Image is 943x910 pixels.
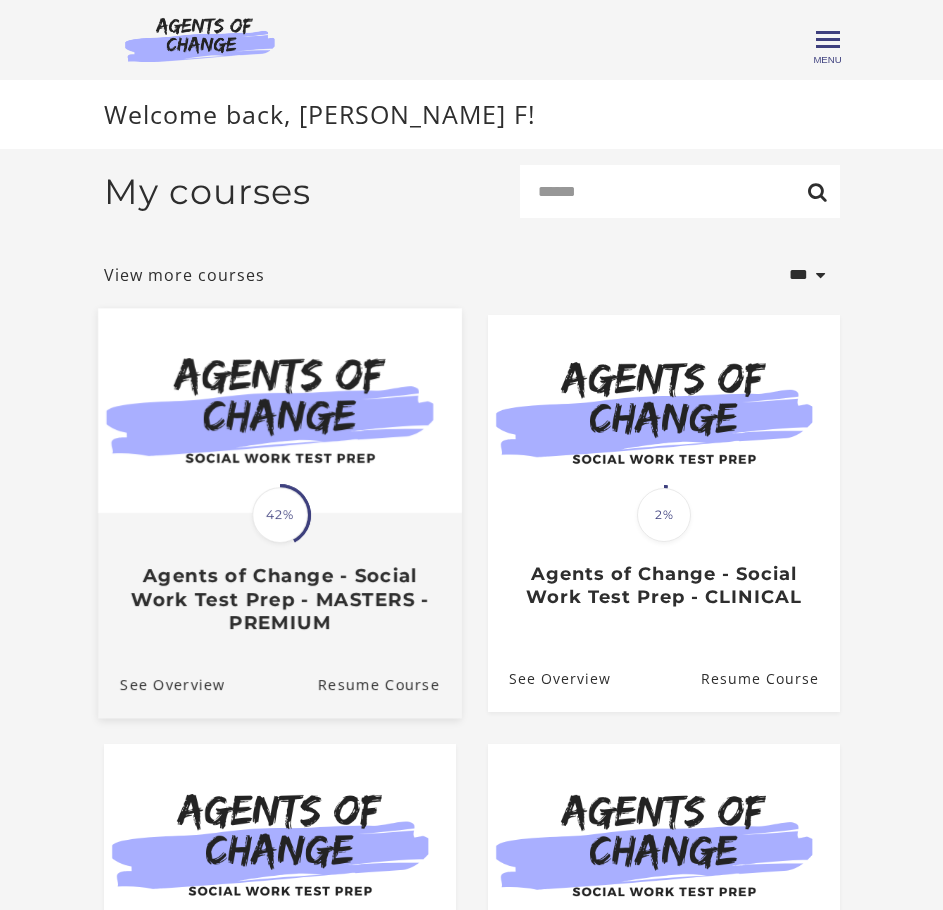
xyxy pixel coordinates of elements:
[104,263,265,287] a: View more courses
[700,647,839,712] a: Agents of Change - Social Work Test Prep - CLINICAL: Resume Course
[488,647,611,712] a: Agents of Change - Social Work Test Prep - CLINICAL: See Overview
[120,565,440,635] h3: Agents of Change - Social Work Test Prep - MASTERS - PREMIUM
[816,38,840,41] span: Toggle menu
[509,563,818,608] h3: Agents of Change - Social Work Test Prep - CLINICAL
[637,488,691,542] span: 2%
[104,16,296,62] img: Agents of Change Logo
[104,96,840,134] p: Welcome back, [PERSON_NAME] F!
[317,651,461,718] a: Agents of Change - Social Work Test Prep - MASTERS - PREMIUM: Resume Course
[816,28,840,52] button: Toggle menu Menu
[104,171,311,213] h2: My courses
[98,651,225,718] a: Agents of Change - Social Work Test Prep - MASTERS - PREMIUM: See Overview
[252,488,308,544] span: 42%
[813,54,841,65] span: Menu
